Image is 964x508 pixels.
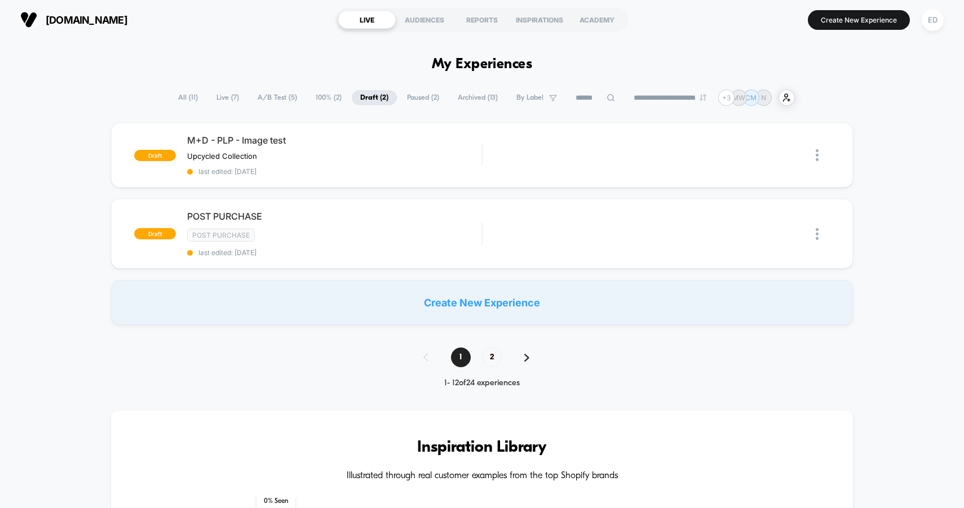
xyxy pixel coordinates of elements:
[761,93,766,102] p: N
[134,150,176,161] span: draft
[145,471,820,482] h4: Illustrated through real customer examples from the top Shopify brands
[732,93,745,102] p: MW
[745,93,757,102] p: CM
[816,228,819,240] img: close
[399,90,448,105] span: Paused ( 2 )
[516,93,543,102] span: By Label
[451,347,471,367] span: 1
[187,135,482,146] span: M+D - PLP - Image test
[111,280,854,325] div: Create New Experience
[208,90,247,105] span: Live ( 7 )
[808,10,910,30] button: Create New Experience
[700,94,706,101] img: end
[249,90,306,105] span: A/B Test ( 5 )
[568,11,626,29] div: ACADEMY
[338,11,396,29] div: LIVE
[20,11,37,28] img: Visually logo
[17,11,131,29] button: [DOMAIN_NAME]
[134,228,176,239] span: draft
[187,229,255,242] span: Post Purchase
[482,347,502,367] span: 2
[453,11,511,29] div: REPORTS
[352,90,397,105] span: Draft ( 2 )
[187,151,257,161] span: Upcycled Collection
[922,9,944,31] div: ED
[449,90,506,105] span: Archived ( 13 )
[524,354,529,362] img: pagination forward
[432,56,533,73] h1: My Experiences
[816,149,819,161] img: close
[187,211,482,222] span: POST PURCHASE
[187,167,482,176] span: last edited: [DATE]
[145,439,820,457] h3: Inspiration Library
[307,90,350,105] span: 100% ( 2 )
[46,14,127,26] span: [DOMAIN_NAME]
[170,90,206,105] span: All ( 11 )
[511,11,568,29] div: INSPIRATIONS
[412,378,552,388] div: 1 - 12 of 24 experiences
[918,8,947,32] button: ED
[718,90,735,106] div: + 3
[187,248,482,257] span: last edited: [DATE]
[396,11,453,29] div: AUDIENCES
